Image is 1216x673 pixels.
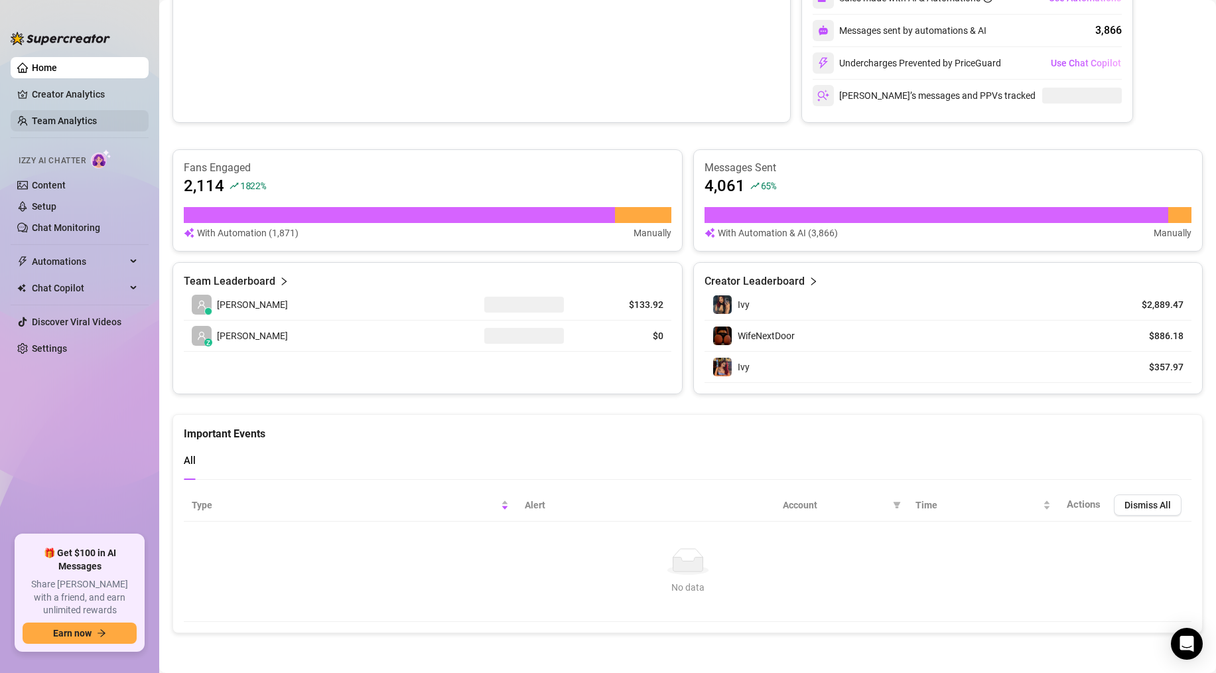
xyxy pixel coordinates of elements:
span: Dismiss All [1124,500,1171,510]
article: $133.92 [582,298,663,311]
th: Time [908,489,1059,522]
article: 4,061 [705,175,745,196]
img: svg%3e [817,57,829,69]
a: Settings [32,343,67,354]
div: Messages sent by automations & AI [813,20,986,41]
div: Open Intercom Messenger [1171,628,1203,660]
article: With Automation & AI (3,866) [718,226,838,240]
article: Manually [1154,226,1191,240]
a: Content [32,180,66,190]
img: svg%3e [818,25,829,36]
button: Dismiss All [1114,494,1182,516]
a: Discover Viral Videos [32,317,121,327]
article: Team Leaderboard [184,273,275,289]
img: svg%3e [817,90,829,102]
span: Ivy [738,299,750,310]
span: All [184,455,196,467]
article: $886.18 [1123,329,1183,342]
span: Account [783,498,888,512]
span: [PERSON_NAME] [217,297,288,312]
article: Manually [634,226,671,240]
a: Home [32,62,57,73]
div: Important Events [184,415,1191,442]
div: z [204,338,212,346]
img: logo-BBDzfeDw.svg [11,32,110,45]
span: filter [893,501,901,509]
div: 3,866 [1095,23,1122,38]
span: 1822 % [240,179,266,192]
article: $357.97 [1123,360,1183,374]
img: svg%3e [705,226,715,240]
span: rise [750,181,760,190]
span: Earn now [53,628,92,638]
img: Chat Copilot [17,283,26,293]
span: user [197,300,206,309]
button: Earn nowarrow-right [23,623,137,644]
span: 65 % [761,179,776,192]
article: $2,889.47 [1123,298,1183,311]
img: Ivy [713,358,732,376]
span: Share [PERSON_NAME] with a friend, and earn unlimited rewards [23,578,137,617]
span: WifeNextDoor [738,331,795,341]
article: Messages Sent [705,161,1192,175]
a: Setup [32,201,56,212]
span: right [279,273,289,289]
img: AI Chatter [91,149,111,169]
span: Actions [1067,498,1101,510]
button: Use Chat Copilot [1050,52,1122,74]
span: right [809,273,818,289]
img: Ivy [713,295,732,314]
img: svg%3e [184,226,194,240]
article: Creator Leaderboard [705,273,805,289]
span: user [197,331,206,340]
span: Izzy AI Chatter [19,155,86,167]
a: Creator Analytics [32,84,138,105]
span: thunderbolt [17,256,28,267]
span: 🎁 Get $100 in AI Messages [23,547,137,573]
span: Use Chat Copilot [1051,58,1121,68]
span: [PERSON_NAME] [217,329,288,343]
article: Fans Engaged [184,161,671,175]
article: $0 [582,329,663,342]
span: Type [192,498,498,512]
div: Undercharges Prevented by PriceGuard [813,52,1001,74]
th: Type [184,489,517,522]
div: No data [197,580,1178,595]
article: With Automation (1,871) [197,226,299,240]
span: arrow-right [97,629,106,638]
div: [PERSON_NAME]’s messages and PPVs tracked [813,85,1036,106]
span: Time [915,498,1040,512]
a: Team Analytics [32,115,97,126]
a: Chat Monitoring [32,222,100,233]
span: rise [230,181,239,190]
img: WifeNextDoor [713,327,732,345]
th: Alert [517,489,775,522]
span: Chat Copilot [32,277,126,299]
span: Automations [32,251,126,272]
article: 2,114 [184,175,224,196]
span: Ivy [738,362,750,372]
span: filter [890,495,904,515]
